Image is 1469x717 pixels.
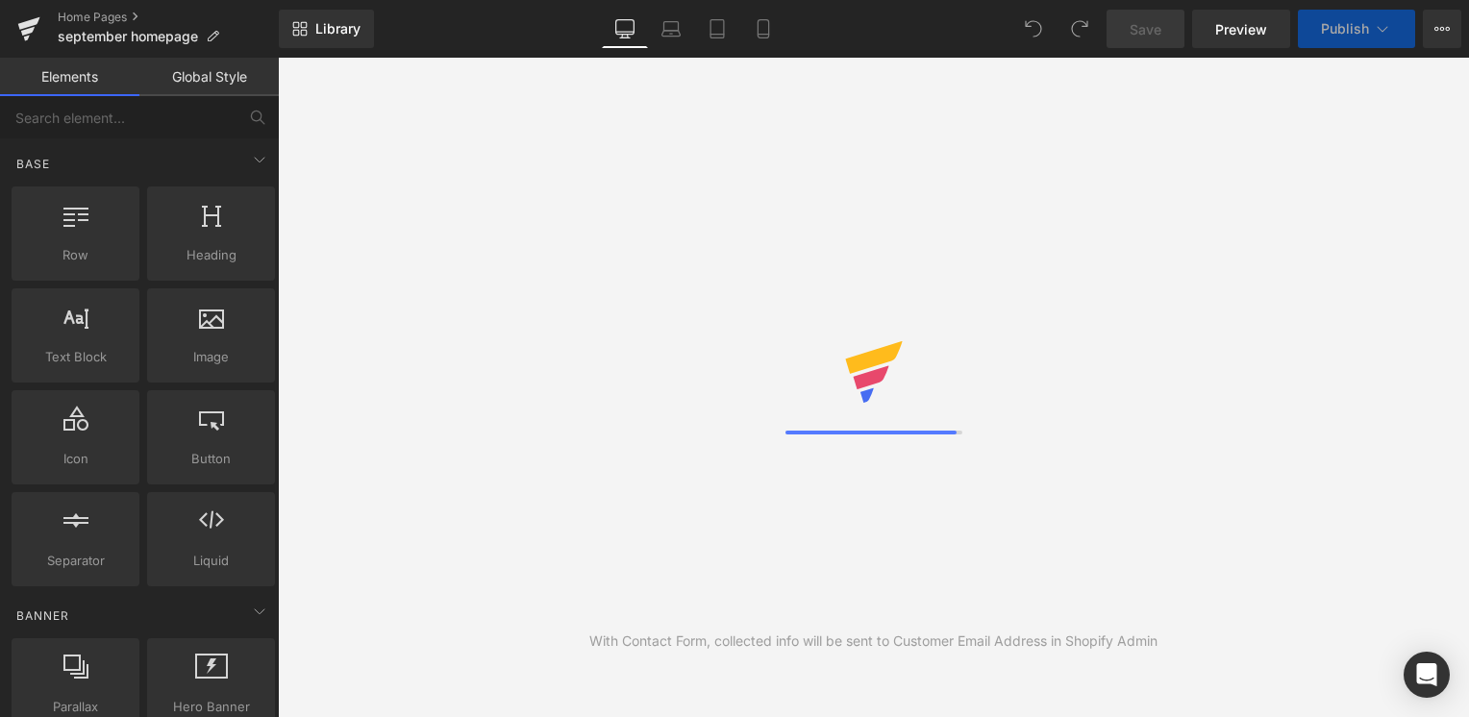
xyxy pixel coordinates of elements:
span: Publish [1321,21,1369,37]
span: september homepage [58,29,198,44]
span: Text Block [17,347,134,367]
span: Icon [17,449,134,469]
button: Redo [1060,10,1099,48]
a: Home Pages [58,10,279,25]
button: Undo [1014,10,1053,48]
div: With Contact Form, collected info will be sent to Customer Email Address in Shopify Admin [589,630,1158,652]
a: Preview [1192,10,1290,48]
div: Open Intercom Messenger [1404,652,1450,698]
button: More [1423,10,1461,48]
span: Save [1130,19,1161,39]
span: Base [14,155,52,173]
a: Laptop [648,10,694,48]
span: Banner [14,606,71,625]
a: New Library [279,10,374,48]
span: Heading [153,245,269,265]
span: Separator [17,551,134,571]
span: Button [153,449,269,469]
button: Publish [1298,10,1415,48]
span: Preview [1215,19,1267,39]
span: Library [315,20,361,37]
a: Global Style [139,58,279,96]
a: Desktop [602,10,648,48]
span: Image [153,347,269,367]
a: Tablet [694,10,740,48]
a: Mobile [740,10,786,48]
span: Hero Banner [153,697,269,717]
span: Parallax [17,697,134,717]
span: Liquid [153,551,269,571]
span: Row [17,245,134,265]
